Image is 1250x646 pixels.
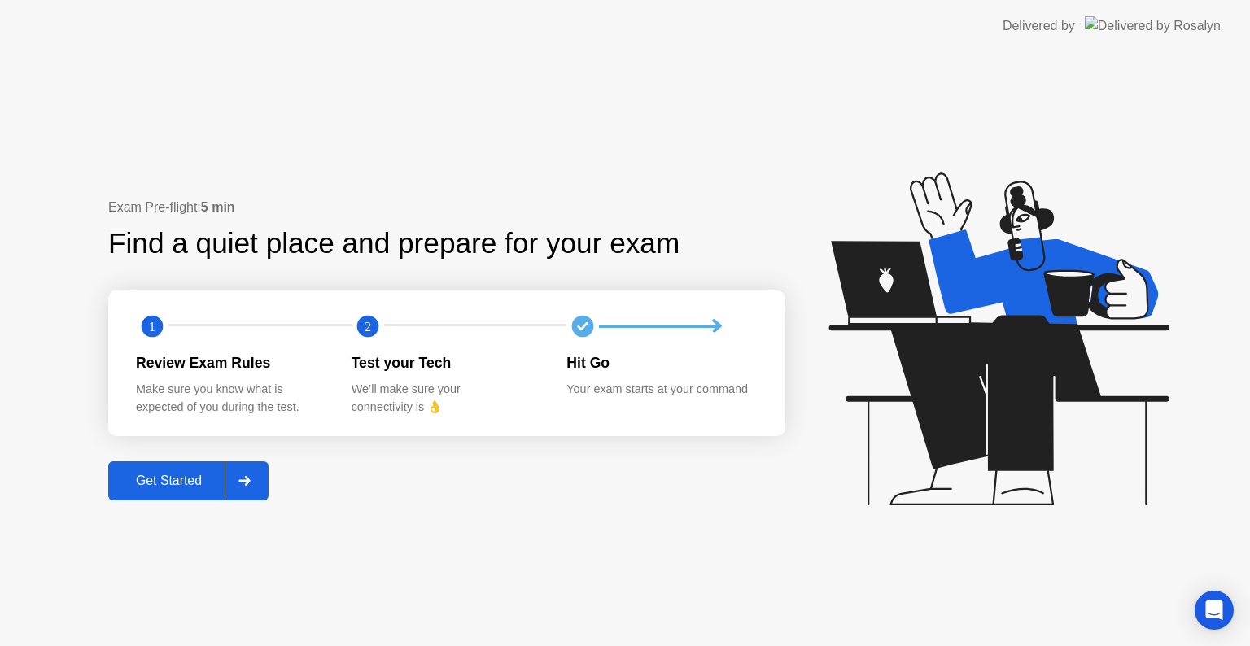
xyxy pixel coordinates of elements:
[352,381,541,416] div: We’ll make sure your connectivity is 👌
[108,461,269,500] button: Get Started
[149,319,155,334] text: 1
[108,198,785,217] div: Exam Pre-flight:
[352,352,541,373] div: Test your Tech
[566,381,756,399] div: Your exam starts at your command
[108,222,682,265] div: Find a quiet place and prepare for your exam
[136,352,326,373] div: Review Exam Rules
[113,474,225,488] div: Get Started
[365,319,371,334] text: 2
[1195,591,1234,630] div: Open Intercom Messenger
[136,381,326,416] div: Make sure you know what is expected of you during the test.
[201,200,235,214] b: 5 min
[1003,16,1075,36] div: Delivered by
[1085,16,1221,35] img: Delivered by Rosalyn
[566,352,756,373] div: Hit Go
